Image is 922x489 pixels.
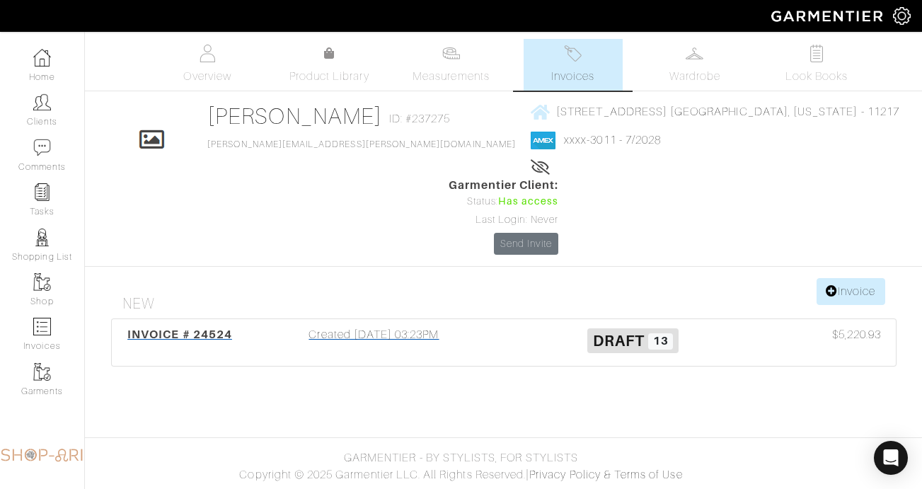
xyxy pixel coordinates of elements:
[183,68,231,85] span: Overview
[33,139,51,156] img: comment-icon-a0a6a9ef722e966f86d9cbdc48e553b5cf19dbc54f86b18d962a5391bc8f6eb6.png
[817,278,884,305] a: Invoice
[669,68,720,85] span: Wardrobe
[122,295,897,313] h4: New
[239,468,526,481] span: Copyright © 2025 Garmentier LLC. All Rights Reserved.
[33,273,51,291] img: garments-icon-b7da505a4dc4fd61783c78ac3ca0ef83fa9d6f193b1c9dc38574b1d14d53ca28.png
[245,326,504,359] div: Created [DATE] 03:23PM
[207,103,382,129] a: [PERSON_NAME]
[33,363,51,381] img: garments-icon-b7da505a4dc4fd61783c78ac3ca0ef83fa9d6f193b1c9dc38574b1d14d53ca28.png
[529,468,682,481] a: Privacy Policy & Terms of Use
[645,39,744,91] a: Wardrobe
[531,132,555,149] img: american_express-1200034d2e149cdf2cc7894a33a747db654cf6f8355cb502592f1d228b2ac700.png
[832,326,881,343] span: $5,220.93
[767,39,866,91] a: Look Books
[893,7,911,25] img: gear-icon-white-bd11855cb880d31180b6d7d6211b90ccbf57a29d726f0c71d8c61bd08dd39cc2.png
[207,139,516,149] a: [PERSON_NAME][EMAIL_ADDRESS][PERSON_NAME][DOMAIN_NAME]
[494,233,559,255] a: Send Invite
[564,45,582,62] img: orders-27d20c2124de7fd6de4e0e44c1d41de31381a507db9b33961299e4e07d508b8c.svg
[449,212,559,228] div: Last Login: Never
[33,93,51,111] img: clients-icon-6bae9207a08558b7cb47a8932f037763ab4055f8c8b6bfacd5dc20c3e0201464.png
[111,318,897,367] a: INVOICE # 24524 Created [DATE] 03:23PM Draft 13 $5,220.93
[531,103,899,120] a: [STREET_ADDRESS] [GEOGRAPHIC_DATA], [US_STATE] - 11217
[199,45,217,62] img: basicinfo-40fd8af6dae0f16599ec9e87c0ef1c0a1fdea2edbe929e3d69a839185d80c458.svg
[33,49,51,67] img: dashboard-icon-dbcd8f5a0b271acd01030246c82b418ddd0df26cd7fceb0bd07c9910d44c42f6.png
[807,45,825,62] img: todo-9ac3debb85659649dc8f770b8b6100bb5dab4b48dedcbae339e5042a72dfd3cc.svg
[401,39,501,91] a: Measurements
[33,318,51,335] img: orders-icon-0abe47150d42831381b5fb84f609e132dff9fe21cb692f30cb5eec754e2cba89.png
[686,45,703,62] img: wardrobe-487a4870c1b7c33e795ec22d11cfc2ed9d08956e64fb3008fe2437562e282088.svg
[551,68,594,85] span: Invoices
[498,194,559,209] span: Has access
[449,194,559,209] div: Status:
[289,68,369,85] span: Product Library
[874,441,908,475] div: Open Intercom Messenger
[785,68,848,85] span: Look Books
[280,45,379,85] a: Product Library
[158,39,257,91] a: Overview
[648,333,673,350] span: 13
[764,4,893,28] img: garmentier-logo-header-white-b43fb05a5012e4ada735d5af1a66efaba907eab6374d6393d1fbf88cb4ef424d.png
[33,229,51,246] img: stylists-icon-eb353228a002819b7ec25b43dbf5f0378dd9e0616d9560372ff212230b889e62.png
[593,332,645,350] span: Draft
[564,134,661,146] a: xxxx-3011 - 7/2028
[127,328,232,341] span: INVOICE # 24524
[556,105,899,118] span: [STREET_ADDRESS] [GEOGRAPHIC_DATA], [US_STATE] - 11217
[449,177,559,194] span: Garmentier Client:
[389,110,451,127] span: ID: #237275
[442,45,460,62] img: measurements-466bbee1fd09ba9460f595b01e5d73f9e2bff037440d3c8f018324cb6cdf7a4a.svg
[33,183,51,201] img: reminder-icon-8004d30b9f0a5d33ae49ab947aed9ed385cf756f9e5892f1edd6e32f2345188e.png
[413,68,490,85] span: Measurements
[524,39,623,91] a: Invoices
